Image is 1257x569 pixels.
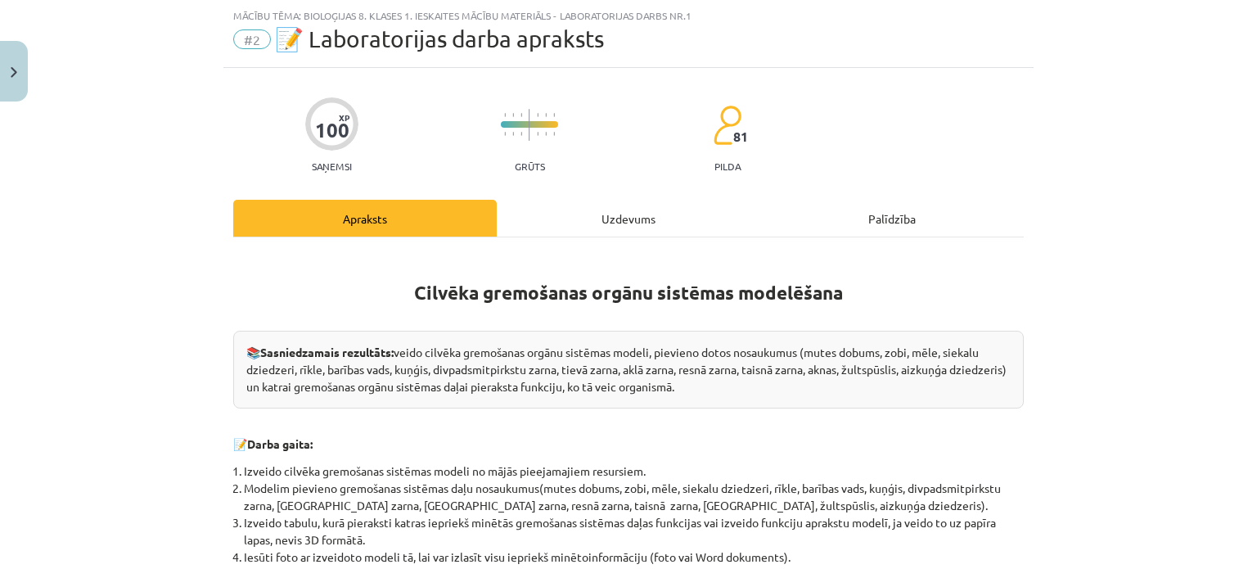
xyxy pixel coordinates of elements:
[414,281,843,305] strong: Cilvēka gremošanas orgānu sistēmas modelēšana
[233,29,271,49] span: #2
[11,67,17,78] img: icon-close-lesson-0947bae3869378f0d4975bcd49f059093ad1ed9edebbc8119c70593378902aed.svg
[260,345,394,359] strong: Sasniedzamais rezultāts:
[537,132,538,136] img: icon-short-line-57e1e144782c952c97e751825c79c345078a6d821885a25fce030b3d8c18986b.svg
[714,160,741,172] p: pilda
[504,132,506,136] img: icon-short-line-57e1e144782c952c97e751825c79c345078a6d821885a25fce030b3d8c18986b.svg
[545,113,547,117] img: icon-short-line-57e1e144782c952c97e751825c79c345078a6d821885a25fce030b3d8c18986b.svg
[733,129,748,144] span: 81
[233,436,1024,453] p: 📝
[515,160,545,172] p: Grūts
[497,200,760,237] div: Uzdevums
[537,113,538,117] img: icon-short-line-57e1e144782c952c97e751825c79c345078a6d821885a25fce030b3d8c18986b.svg
[520,113,522,117] img: icon-short-line-57e1e144782c952c97e751825c79c345078a6d821885a25fce030b3d8c18986b.svg
[545,132,547,136] img: icon-short-line-57e1e144782c952c97e751825c79c345078a6d821885a25fce030b3d8c18986b.svg
[713,105,741,146] img: students-c634bb4e5e11cddfef0936a35e636f08e4e9abd3cc4e673bd6f9a4125e45ecb1.svg
[233,200,497,237] div: Apraksts
[233,331,1024,409] div: 📚 veido cilvēka gremošanas orgānu sistēmas modeli, pievieno dotos nosaukumus (mutes dobums, zobi,...
[233,10,1024,21] div: Mācību tēma: Bioloģijas 8. klases 1. ieskaites mācību materiāls - laboratorijas darbs nr.1
[760,200,1024,237] div: Palīdzība
[512,113,514,117] img: icon-short-line-57e1e144782c952c97e751825c79c345078a6d821885a25fce030b3d8c18986b.svg
[305,160,358,172] p: Saņemsi
[529,109,530,141] img: icon-long-line-d9ea69661e0d244f92f715978eff75569469978d946b2353a9bb055b3ed8787d.svg
[244,549,1024,566] li: Iesūti foto ar izveidoto modeli tā, lai var izlasīt visu iepriekš minētoinformāciju (foto vai Wor...
[339,113,349,122] span: XP
[315,119,349,142] div: 100
[504,113,506,117] img: icon-short-line-57e1e144782c952c97e751825c79c345078a6d821885a25fce030b3d8c18986b.svg
[553,113,555,117] img: icon-short-line-57e1e144782c952c97e751825c79c345078a6d821885a25fce030b3d8c18986b.svg
[520,132,522,136] img: icon-short-line-57e1e144782c952c97e751825c79c345078a6d821885a25fce030b3d8c18986b.svg
[247,436,313,451] strong: Darba gaita:
[244,514,1024,549] li: Izveido tabulu, kurā pieraksti katras iepriekš minētās gremošanas sistēmas daļas funkcijas vai iz...
[553,132,555,136] img: icon-short-line-57e1e144782c952c97e751825c79c345078a6d821885a25fce030b3d8c18986b.svg
[244,480,1024,514] li: Modelim pievieno gremošanas sistēmas daļu nosaukumus(mutes dobums, zobi, mēle, siekalu dziedzeri,...
[244,463,1024,480] li: Izveido cilvēka gremošanas sistēmas modeli no mājās pieejamajiem resursiem.
[275,25,604,52] span: 📝 Laboratorijas darba apraksts
[512,132,514,136] img: icon-short-line-57e1e144782c952c97e751825c79c345078a6d821885a25fce030b3d8c18986b.svg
